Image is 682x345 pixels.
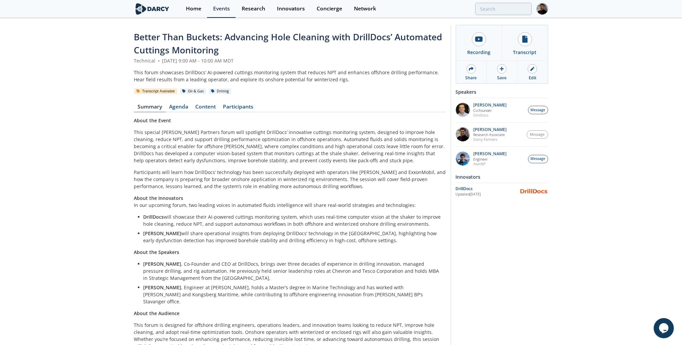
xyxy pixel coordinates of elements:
p: Darcy Partners [473,137,507,142]
div: Network [354,6,376,11]
span: Message [531,107,546,113]
li: will share operational insights from deploying DrillDocs’ technology in the [GEOGRAPHIC_DATA], hi... [144,230,441,244]
img: logo-wide.svg [134,3,171,15]
div: Oil & Gas [180,88,206,94]
div: Drilling [209,88,232,94]
p: Participants will learn how DrillDocs’ technology has been successfully deployed with operators l... [134,169,446,190]
button: Message [527,130,548,139]
strong: [PERSON_NAME] [144,230,182,236]
a: Edit [517,61,548,83]
p: [PERSON_NAME] [473,152,507,156]
strong: About the Speakers [134,249,179,255]
img: 92797456-ae33-4003-90ad-aa7d548e479e [456,127,470,141]
div: Research [242,6,265,11]
li: , Co-Founder and CEO at DrillDocs, brings over three decades of experience in drilling innovation... [144,260,441,282]
p: AkerBP [473,162,507,166]
p: DrillDocs [473,113,507,118]
img: Profile [536,3,548,15]
img: 489e25ec-bed9-40a4-8542-c06b31fa8bdd [456,152,470,166]
img: RtNMwQQQCSgMxg0fCOyf [456,103,470,117]
strong: About the Audience [134,310,180,316]
div: Transcript [513,49,537,56]
iframe: chat widget [654,318,675,338]
a: DrillDocs Updated[DATE] DrillDocs [456,185,548,197]
div: Updated [DATE] [456,192,520,197]
p: [PERSON_NAME] [473,103,507,107]
li: will showcase their AI-powered cuttings monitoring system, which uses real-time computer vision a... [144,213,441,227]
strong: [PERSON_NAME] [144,261,182,267]
strong: DrillDocs [144,214,164,220]
span: Better Than Buckets: Advancing Hole Cleaning with DrillDocs’ Automated Cuttings Monitoring [134,31,442,56]
span: Message [530,132,545,137]
p: Co-Founder [473,108,507,113]
strong: About the Innovators [134,195,184,201]
div: Concierge [317,6,342,11]
strong: About the Event [134,117,171,124]
strong: [PERSON_NAME] [144,284,182,291]
div: Share [466,75,477,81]
div: Recording [467,49,490,56]
div: This forum showcases DrillDocs’ AI-powered cuttings monitoring system that reduces NPT and enhanc... [134,69,446,83]
a: Agenda [166,104,192,112]
p: In our upcoming forum, two leading voices in automated fluids intelligence will share real-world ... [134,195,446,209]
button: Message [528,106,548,114]
div: Home [186,6,201,11]
p: [PERSON_NAME] [473,127,507,132]
button: Message [528,155,548,163]
p: This special [PERSON_NAME] Partners forum will spotlight DrillDocs’ innovative cuttings monitorin... [134,129,446,164]
a: Participants [219,104,257,112]
div: Innovators [456,171,548,183]
a: Summary [134,104,166,112]
span: Message [531,156,546,162]
a: Content [192,104,219,112]
img: DrillDocs [520,189,548,194]
div: Save [497,75,507,81]
div: Edit [529,75,536,81]
p: Engineer [473,157,507,162]
div: Speakers [456,86,548,98]
span: • [157,57,161,64]
p: Research Associate [473,132,507,137]
div: Technical [DATE] 9:00 AM - 10:00 AM MDT [134,57,446,64]
input: Advanced Search [475,3,532,15]
li: , Engineer at [PERSON_NAME], holds a Master’s degree in Marine Technology and has worked with [PE... [144,284,441,305]
div: Innovators [277,6,305,11]
div: Events [213,6,230,11]
div: DrillDocs [456,186,520,192]
a: Transcript [502,25,548,60]
a: Recording [456,25,502,60]
div: Transcript Available [134,88,177,94]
